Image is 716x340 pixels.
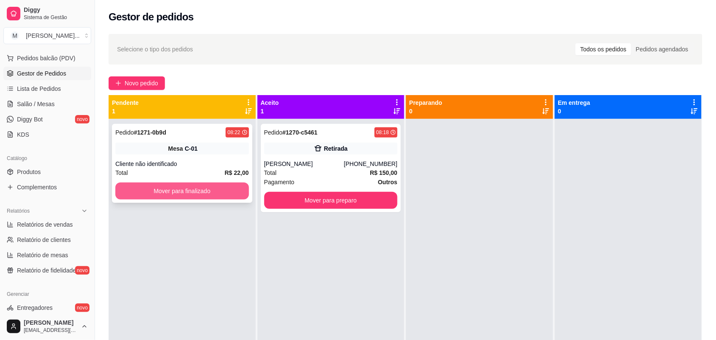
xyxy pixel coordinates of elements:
div: [PHONE_NUMBER] [344,160,397,168]
a: Relatório de mesas [3,248,91,262]
button: Novo pedido [109,76,165,90]
span: Total [264,168,277,177]
div: Todos os pedidos [576,43,631,55]
p: Em entrega [558,98,590,107]
div: C-01 [185,144,198,153]
a: Gestor de Pedidos [3,67,91,80]
span: Produtos [17,168,41,176]
span: Gestor de Pedidos [17,69,66,78]
span: Salão / Mesas [17,100,55,108]
p: Aceito [261,98,279,107]
p: 0 [558,107,590,115]
div: Gerenciar [3,287,91,301]
span: [PERSON_NAME] [24,319,78,327]
span: [EMAIL_ADDRESS][DOMAIN_NAME] [24,327,78,334]
a: Relatório de fidelidadenovo [3,264,91,277]
span: Relatório de fidelidade [17,266,76,275]
span: plus [115,80,121,86]
button: Pedidos balcão (PDV) [3,51,91,65]
span: Complementos [17,183,57,191]
a: Relatório de clientes [3,233,91,247]
a: DiggySistema de Gestão [3,3,91,24]
span: Total [115,168,128,177]
span: Diggy [24,6,88,14]
span: Relatório de clientes [17,236,71,244]
span: Mesa [168,144,183,153]
span: Diggy Bot [17,115,43,124]
h2: Gestor de pedidos [109,10,194,24]
p: 1 [261,107,279,115]
span: Entregadores [17,303,53,312]
strong: R$ 150,00 [370,169,397,176]
div: Retirada [324,144,348,153]
a: Lista de Pedidos [3,82,91,96]
p: 1 [112,107,139,115]
span: Pagamento [264,177,295,187]
div: Cliente não identificado [115,160,249,168]
a: Complementos [3,180,91,194]
a: KDS [3,128,91,141]
span: Lista de Pedidos [17,84,61,93]
button: [PERSON_NAME][EMAIL_ADDRESS][DOMAIN_NAME] [3,316,91,337]
span: Pedido [115,129,134,136]
p: 0 [409,107,442,115]
span: Selecione o tipo dos pedidos [117,45,193,54]
a: Relatórios de vendas [3,218,91,231]
a: Salão / Mesas [3,97,91,111]
span: Pedidos balcão (PDV) [17,54,76,62]
strong: R$ 22,00 [225,169,249,176]
div: 08:22 [227,129,240,136]
strong: # 1271-0b9d [134,129,166,136]
p: Preparando [409,98,442,107]
p: Pendente [112,98,139,107]
a: Entregadoresnovo [3,301,91,315]
div: Catálogo [3,152,91,165]
span: Novo pedido [125,79,158,88]
a: Diggy Botnovo [3,112,91,126]
button: Select a team [3,27,91,44]
span: Relatório de mesas [17,251,68,259]
a: Produtos [3,165,91,179]
span: M [11,31,19,40]
div: Pedidos agendados [631,43,693,55]
span: Sistema de Gestão [24,14,88,21]
strong: Outros [378,179,397,185]
span: KDS [17,130,29,139]
span: Pedido [264,129,283,136]
button: Mover para finalizado [115,183,249,200]
span: Relatórios [7,208,30,214]
div: 08:18 [376,129,389,136]
button: Mover para preparo [264,192,398,209]
div: [PERSON_NAME] ... [26,31,80,40]
div: [PERSON_NAME] [264,160,344,168]
strong: # 1270-c5461 [282,129,318,136]
span: Relatórios de vendas [17,220,73,229]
